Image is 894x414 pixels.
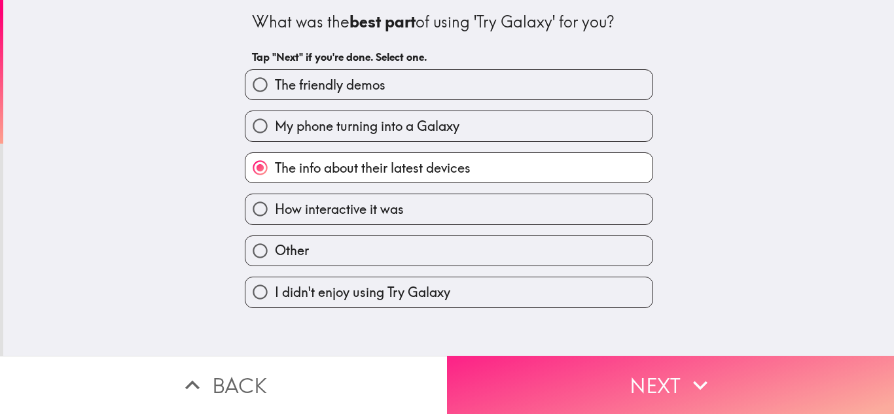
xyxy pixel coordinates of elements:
button: How interactive it was [245,194,653,224]
button: My phone turning into a Galaxy [245,111,653,141]
span: The friendly demos [275,76,385,94]
span: How interactive it was [275,200,404,218]
button: I didn't enjoy using Try Galaxy [245,277,653,307]
span: Other [275,241,309,260]
b: best part [349,12,416,31]
span: The info about their latest devices [275,159,471,177]
span: My phone turning into a Galaxy [275,117,459,135]
span: I didn't enjoy using Try Galaxy [275,283,450,302]
button: The info about their latest devices [245,153,653,182]
button: Other [245,236,653,266]
h6: Tap "Next" if you're done. Select one. [252,50,646,64]
button: The friendly demos [245,70,653,99]
div: What was the of using 'Try Galaxy' for you? [252,11,646,33]
button: Next [447,356,894,414]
